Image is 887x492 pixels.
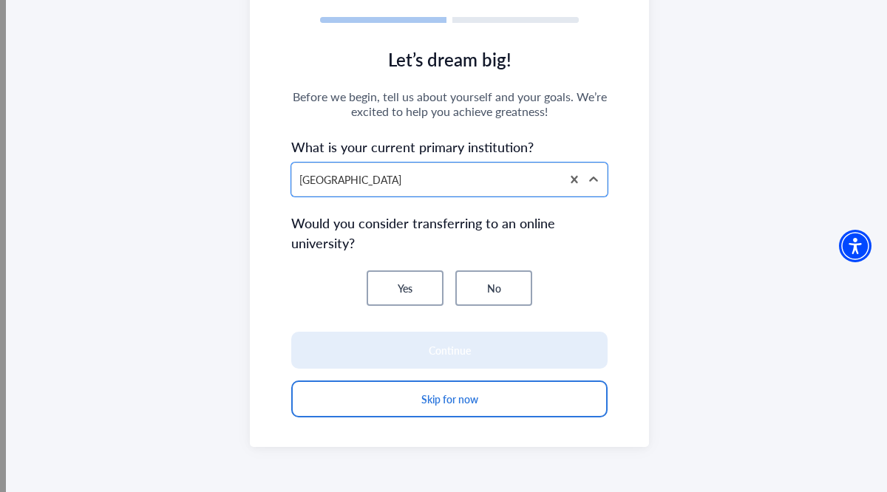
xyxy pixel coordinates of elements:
button: Skip for now [291,380,608,417]
button: Yes [367,270,443,306]
span: What is your current primary institution? [291,137,608,157]
span: Let’s dream big! [291,47,608,72]
button: No [455,270,532,306]
span: Would you consider transferring to an online university? [291,213,608,253]
span: Before we begin, tell us about yourself and your goals. We’re excited to help you achieve greatness! [291,89,608,119]
div: Accessibility Menu [839,230,871,262]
